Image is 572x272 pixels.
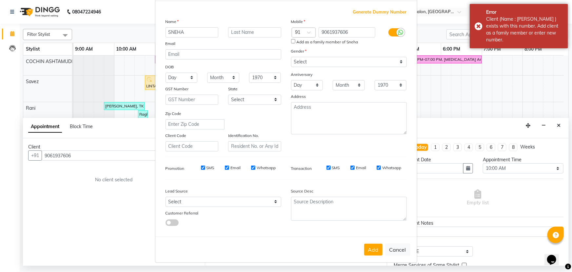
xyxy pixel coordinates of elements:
[228,141,281,151] input: Resident No. or Any Id
[166,49,281,59] input: Email
[166,141,219,151] input: Client Code
[166,27,219,37] input: First Name
[319,27,375,37] input: Mobile
[166,19,179,25] label: Name
[207,165,214,171] label: SMS
[257,165,276,171] label: Whatsapp
[166,166,185,171] label: Promotion
[166,119,225,129] input: Enter Zip Code
[356,165,366,171] label: Email
[364,244,383,256] button: Add
[291,166,312,171] label: Transaction
[382,165,401,171] label: Whatsapp
[230,165,241,171] label: Email
[166,210,199,216] label: Customer Referral
[291,72,313,78] label: Anniversary
[228,27,281,37] input: Last Name
[166,64,174,70] label: DOB
[166,111,182,117] label: Zip Code
[385,243,410,256] button: Cancel
[291,19,306,25] label: Mobile
[166,86,189,92] label: GST Number
[291,94,306,100] label: Address
[228,86,238,92] label: State
[332,165,340,171] label: SMS
[166,41,176,47] label: Email
[228,133,259,139] label: Identification No.
[166,188,188,194] label: Lead Source
[353,9,407,15] span: Generate Dummy Number
[166,95,219,105] input: GST Number
[291,48,307,54] label: Gender
[297,39,358,45] label: Add as a family member of Sneha
[291,188,314,194] label: Source Desc
[166,133,187,139] label: Client Code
